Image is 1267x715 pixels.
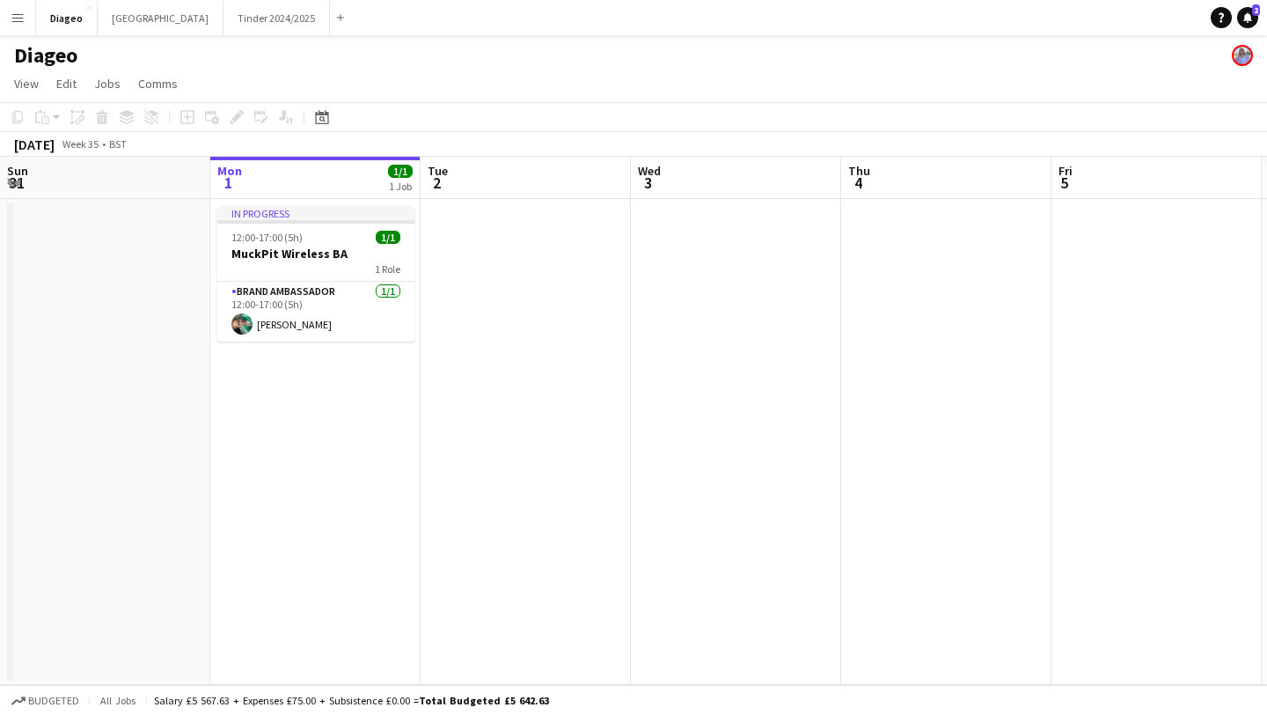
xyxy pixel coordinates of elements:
[217,206,414,220] div: In progress
[846,173,870,193] span: 4
[36,1,98,35] button: Diageo
[217,246,414,262] h3: MuckPit Wireless BA
[217,282,414,342] app-card-role: Brand Ambassador1/112:00-17:00 (5h)[PERSON_NAME]
[638,163,661,179] span: Wed
[425,173,448,193] span: 2
[223,1,330,35] button: Tinder 2024/2025
[56,76,77,92] span: Edit
[98,1,223,35] button: [GEOGRAPHIC_DATA]
[1237,7,1258,28] a: 2
[49,72,84,95] a: Edit
[419,694,549,707] span: Total Budgeted £5 642.63
[635,173,661,193] span: 3
[58,137,102,151] span: Week 35
[131,72,185,95] a: Comms
[217,163,242,179] span: Mon
[138,76,178,92] span: Comms
[376,231,400,244] span: 1/1
[1058,163,1073,179] span: Fri
[87,72,128,95] a: Jobs
[7,163,28,179] span: Sun
[1252,4,1260,16] span: 2
[14,136,55,153] div: [DATE]
[1232,45,1253,66] app-user-avatar: Lucy Hillier
[7,72,46,95] a: View
[389,180,412,193] div: 1 Job
[28,695,79,707] span: Budgeted
[848,163,870,179] span: Thu
[154,694,549,707] div: Salary £5 567.63 + Expenses £75.00 + Subsistence £0.00 =
[375,262,400,276] span: 1 Role
[428,163,448,179] span: Tue
[94,76,121,92] span: Jobs
[4,173,28,193] span: 31
[388,165,413,178] span: 1/1
[14,42,77,69] h1: Diageo
[215,173,242,193] span: 1
[109,137,127,151] div: BST
[9,691,82,711] button: Budgeted
[217,206,414,342] app-job-card: In progress12:00-17:00 (5h)1/1MuckPit Wireless BA1 RoleBrand Ambassador1/112:00-17:00 (5h)[PERSON...
[231,231,303,244] span: 12:00-17:00 (5h)
[14,76,39,92] span: View
[97,694,139,707] span: All jobs
[1056,173,1073,193] span: 5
